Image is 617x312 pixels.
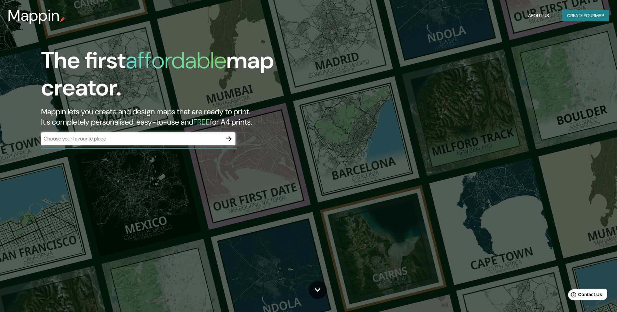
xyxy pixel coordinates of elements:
[41,135,223,142] input: Choose your favourite place
[559,287,610,305] iframe: Help widget launcher
[193,117,210,127] h5: FREE
[60,17,65,22] img: mappin-pin
[126,45,226,75] h1: affordable
[525,10,552,22] button: About Us
[41,47,350,106] h1: The first map creator.
[41,106,350,127] h2: Mappin lets you create and design maps that are ready to print. It's completely personalised, eas...
[8,6,60,25] h3: Mappin
[562,10,609,22] button: Create yourmap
